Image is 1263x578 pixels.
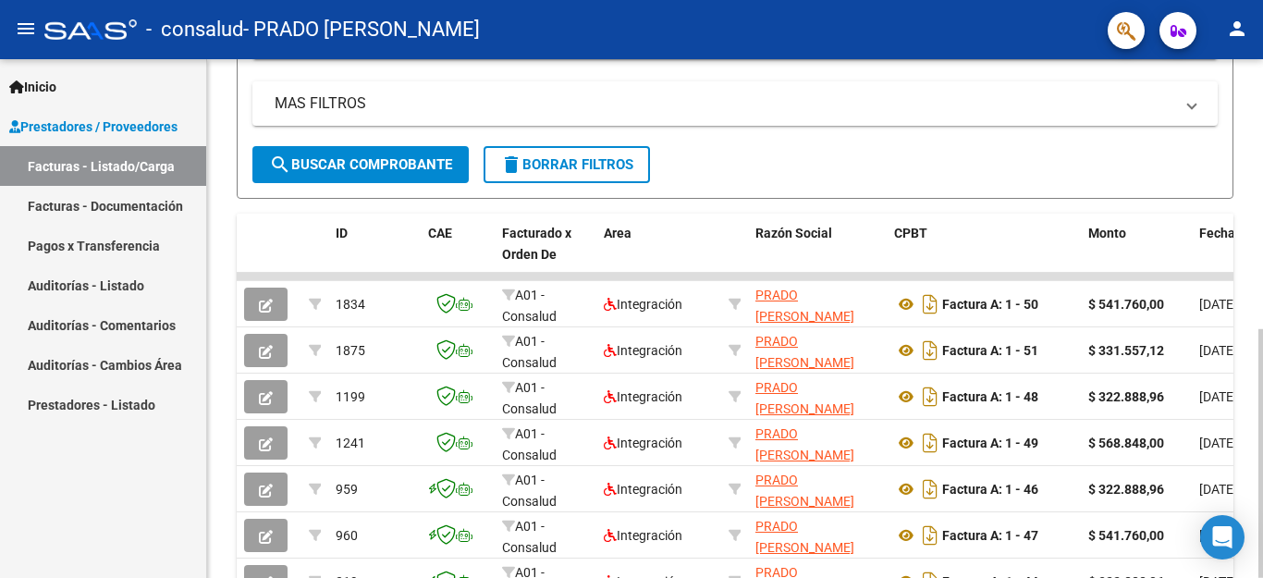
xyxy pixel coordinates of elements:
[887,214,1081,295] datatable-header-cell: CPBT
[918,474,942,504] i: Descargar documento
[755,334,854,370] span: PRADO [PERSON_NAME]
[918,336,942,365] i: Descargar documento
[1088,528,1164,543] strong: $ 541.760,00
[1199,482,1237,497] span: [DATE]
[421,214,495,295] datatable-header-cell: CAE
[500,154,522,176] mat-icon: delete
[755,377,879,416] div: 20296344401
[502,288,557,324] span: A01 - Consalud
[596,214,721,295] datatable-header-cell: Area
[755,519,854,555] span: PRADO [PERSON_NAME]
[918,428,942,458] i: Descargar documento
[146,9,243,50] span: - consalud
[918,521,942,550] i: Descargar documento
[1199,343,1237,358] span: [DATE]
[502,380,557,416] span: A01 - Consalud
[604,343,682,358] span: Integración
[755,285,879,324] div: 20296344401
[502,226,571,262] span: Facturado x Orden De
[336,226,348,240] span: ID
[748,214,887,295] datatable-header-cell: Razón Social
[1088,482,1164,497] strong: $ 322.888,96
[755,288,854,324] span: PRADO [PERSON_NAME]
[755,226,832,240] span: Razón Social
[502,519,557,555] span: A01 - Consalud
[942,482,1038,497] strong: Factura A: 1 - 46
[9,117,178,137] span: Prestadores / Proveedores
[252,81,1218,126] mat-expansion-panel-header: MAS FILTROS
[942,389,1038,404] strong: Factura A: 1 - 48
[755,331,879,370] div: 20296344401
[269,156,452,173] span: Buscar Comprobante
[604,482,682,497] span: Integración
[1200,515,1245,560] div: Open Intercom Messenger
[755,380,854,416] span: PRADO [PERSON_NAME]
[755,470,879,509] div: 20296344401
[502,426,557,462] span: A01 - Consalud
[336,528,358,543] span: 960
[336,436,365,450] span: 1241
[495,214,596,295] datatable-header-cell: Facturado x Orden De
[502,473,557,509] span: A01 - Consalud
[484,146,650,183] button: Borrar Filtros
[942,528,1038,543] strong: Factura A: 1 - 47
[755,426,854,462] span: PRADO [PERSON_NAME]
[1088,226,1126,240] span: Monto
[1199,297,1237,312] span: [DATE]
[1088,389,1164,404] strong: $ 322.888,96
[502,334,557,370] span: A01 - Consalud
[1199,389,1237,404] span: [DATE]
[1088,343,1164,358] strong: $ 331.557,12
[755,516,879,555] div: 20296344401
[918,382,942,412] i: Descargar documento
[500,156,633,173] span: Borrar Filtros
[336,343,365,358] span: 1875
[894,226,927,240] span: CPBT
[252,146,469,183] button: Buscar Comprobante
[755,473,854,509] span: PRADO [PERSON_NAME]
[755,424,879,462] div: 20296344401
[1081,214,1192,295] datatable-header-cell: Monto
[604,226,631,240] span: Area
[604,389,682,404] span: Integración
[1088,297,1164,312] strong: $ 541.760,00
[336,297,365,312] span: 1834
[336,389,365,404] span: 1199
[336,482,358,497] span: 959
[604,528,682,543] span: Integración
[1088,436,1164,450] strong: $ 568.848,00
[9,77,56,97] span: Inicio
[275,93,1173,114] mat-panel-title: MAS FILTROS
[269,154,291,176] mat-icon: search
[604,297,682,312] span: Integración
[918,289,942,319] i: Descargar documento
[428,226,452,240] span: CAE
[1226,18,1248,40] mat-icon: person
[942,343,1038,358] strong: Factura A: 1 - 51
[942,297,1038,312] strong: Factura A: 1 - 50
[243,9,480,50] span: - PRADO [PERSON_NAME]
[1199,528,1237,543] span: [DATE]
[328,214,421,295] datatable-header-cell: ID
[1199,436,1237,450] span: [DATE]
[15,18,37,40] mat-icon: menu
[604,436,682,450] span: Integración
[942,436,1038,450] strong: Factura A: 1 - 49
